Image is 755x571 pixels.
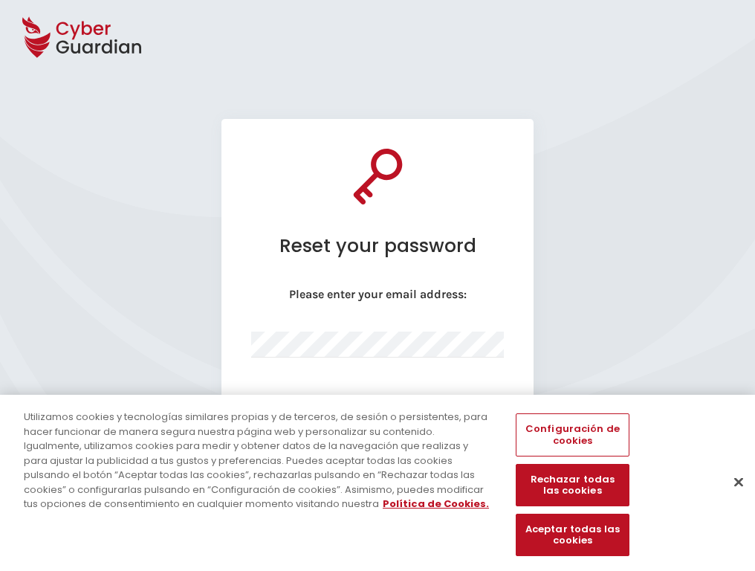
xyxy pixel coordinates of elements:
[722,465,755,498] button: Cerrar
[516,514,629,556] button: Aceptar todas las cookies
[516,413,629,456] button: Configuración de cookies
[383,497,489,511] a: Más información sobre su privacidad, se abre en una nueva pestaña
[251,287,504,302] p: Please enter your email address:
[24,410,493,512] div: Utilizamos cookies y tecnologías similares propias y de terceros, de sesión o persistentes, para ...
[516,464,629,506] button: Rechazar todas las cookies
[251,234,504,257] h1: Reset your password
